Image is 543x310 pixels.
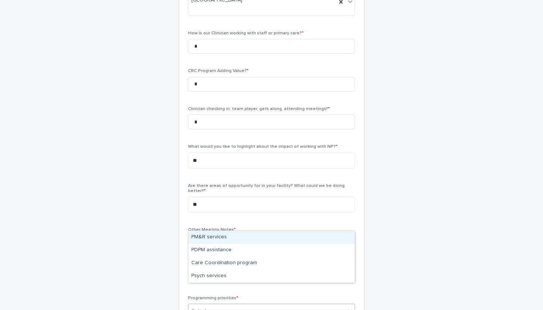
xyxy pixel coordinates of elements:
div: Care Coordination program [188,257,355,270]
span: Programming priorities [188,296,238,300]
span: Are there areas of opportunity for in your facility? What could we be doing better? [188,184,345,193]
div: Psych services [188,270,355,283]
span: Other Meeting Notes [188,228,236,232]
span: CRC Program Adding Value? [188,69,249,73]
span: What would you like to highlight about the impact of working with NP? [188,144,338,149]
span: How is our Clinician working with staff or primary care? [188,31,304,35]
div: PDPM assistance [188,244,355,257]
span: Clinician checking in, team player, gets along, attending meetings? [188,107,330,111]
div: PM&R services [188,231,355,244]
